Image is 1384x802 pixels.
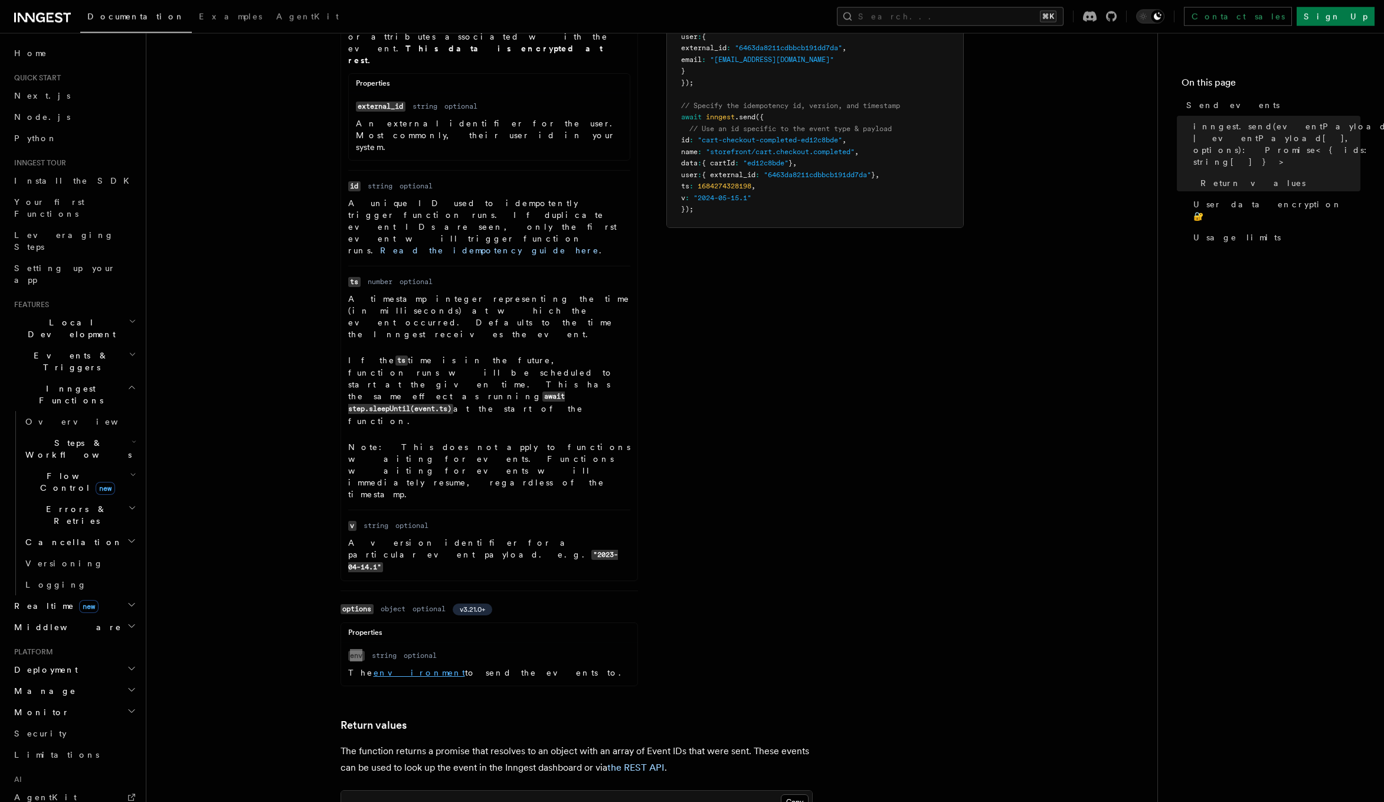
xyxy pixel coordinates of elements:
kbd: ⌘K [1040,11,1056,22]
span: user [681,171,698,179]
span: Middleware [9,621,122,633]
span: new [96,482,115,495]
span: : [698,171,702,179]
p: If the time is in the future, function runs will be scheduled to start at the given time. This ha... [348,354,630,427]
dd: string [372,651,397,660]
a: Sign Up [1297,7,1375,26]
p: Note: This does not apply to functions waiting for events. Functions waiting for events will imme... [348,441,630,500]
a: Your first Functions [9,191,139,224]
span: Node.js [14,112,70,122]
span: Overview [25,417,147,426]
a: inngest.send(eventPayload | eventPayload[], options): Promise<{ ids: string[] }> [1189,116,1360,172]
span: Usage limits [1193,232,1281,243]
span: : [698,159,702,167]
span: .send [735,113,755,121]
span: : [702,56,706,64]
a: Python [9,128,139,149]
span: Setting up your app [14,263,116,285]
code: id [348,181,361,191]
span: "6463da8211cdbbcb191dd7da" [764,171,871,179]
span: : [689,136,693,144]
p: Any relevant user identifying data or attributes associated with the event. [348,19,630,66]
span: AgentKit [276,12,339,21]
a: Leveraging Steps [9,224,139,257]
span: AgentKit [14,793,77,802]
a: Security [9,723,139,744]
code: v [348,521,356,531]
span: ({ [755,113,764,121]
span: Inngest tour [9,158,66,168]
span: : [755,171,760,179]
span: Next.js [14,91,70,100]
a: Node.js [9,106,139,128]
span: , [751,182,755,190]
a: Examples [192,4,269,32]
a: Usage limits [1189,227,1360,248]
span: inngest [706,113,735,121]
a: Documentation [80,4,192,33]
span: : [735,159,739,167]
span: } [681,67,685,75]
span: v [681,194,685,202]
span: Logging [25,580,87,589]
span: Steps & Workflows [21,437,132,461]
span: , [842,44,846,52]
span: Realtime [9,600,99,612]
span: Examples [199,12,262,21]
button: Events & Triggers [9,345,139,378]
code: external_id [356,102,405,112]
div: Properties [349,79,630,93]
div: Inngest Functions [9,411,139,595]
span: } [788,159,793,167]
dd: optional [413,604,446,614]
span: Local Development [9,317,129,340]
p: The to send the events to. [348,667,630,679]
dd: optional [395,521,428,530]
button: Deployment [9,659,139,680]
a: Install the SDK [9,170,139,191]
code: ts [395,356,408,366]
strong: This data is encrypted at rest. [348,44,603,65]
p: A unique ID used to idempotently trigger function runs. If duplicate event IDs are seen, only the... [348,197,630,256]
span: ts [681,182,689,190]
span: , [793,159,797,167]
span: Versioning [25,559,103,568]
dd: object [381,604,405,614]
span: Inngest Functions [9,383,127,406]
span: Security [14,729,67,738]
span: Home [14,47,47,59]
span: name [681,148,698,156]
dd: string [368,181,392,191]
a: Read the idempotency guide here [380,246,599,255]
span: } [871,171,875,179]
span: Manage [9,685,76,697]
button: Local Development [9,312,139,345]
span: 1684274328198 [698,182,751,190]
code: ts [348,277,361,287]
span: Cancellation [21,536,123,548]
span: Events & Triggers [9,350,129,373]
a: Send events [1182,94,1360,116]
a: environment [374,668,465,677]
span: : [727,44,731,52]
span: user [681,32,698,41]
span: { external_id [702,171,755,179]
a: Limitations [9,744,139,765]
span: "cart-checkout-completed-ed12c8bde" [698,136,842,144]
span: "2024-05-15.1" [693,194,751,202]
span: Your first Functions [14,197,84,219]
a: Versioning [21,553,139,574]
a: the REST API [607,762,665,773]
dd: string [413,102,437,111]
span: "ed12c8bde" [743,159,788,167]
button: Toggle dark mode [1136,9,1164,24]
button: Realtimenew [9,595,139,617]
span: data [681,159,698,167]
dd: string [364,521,388,530]
a: Setting up your app [9,257,139,291]
span: User data encryption 🔐 [1193,198,1360,222]
button: Middleware [9,617,139,638]
span: Platform [9,647,53,657]
a: Next.js [9,85,139,106]
a: Return values [1196,172,1360,194]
